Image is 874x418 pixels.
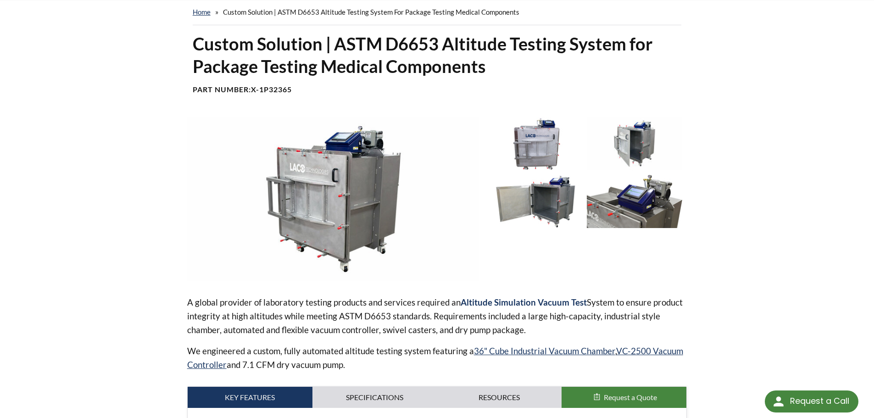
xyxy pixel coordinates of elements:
[790,390,849,412] div: Request a Call
[587,117,682,170] img: ASTM D6653 Altitude testing system for package testing medical components, door open
[587,175,682,228] img: ASTM D6653 Altitude testing system for package testing medical components, vacuum system
[461,297,587,307] strong: Altitude Simulation Vacuum Test
[437,387,562,408] a: Resources
[604,393,657,401] span: Request a Quote
[223,8,519,16] span: Custom Solution | ASTM D6653 Altitude Testing System for Package Testing Medical Components
[474,346,615,356] a: 36" Cube Industrial Vacuum Chamber
[312,387,437,408] a: Specifications
[187,344,687,372] p: We engineered a custom, fully automated altitude testing system featuring a , and 7.1 CFM dry vac...
[487,117,582,170] img: ASTM D6653 Altitude testing system for package testing medical components, front view
[187,295,687,337] p: A global provider of laboratory testing products and services required an System to ensure produc...
[487,175,582,228] img: ASTM D6653 Altitude testing system for package testing medical components, door open
[193,85,682,95] h4: Part Number:
[765,390,858,412] div: Request a Call
[193,33,682,78] h1: Custom Solution | ASTM D6653 Altitude Testing System for Package Testing Medical Components
[562,387,686,408] button: Request a Quote
[188,387,312,408] a: Key Features
[193,8,211,16] a: home
[187,117,480,281] img: ASTM D6653 Altitude testing system for package testing medical components, angled view
[771,394,786,409] img: round button
[251,85,292,94] b: X-1P32365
